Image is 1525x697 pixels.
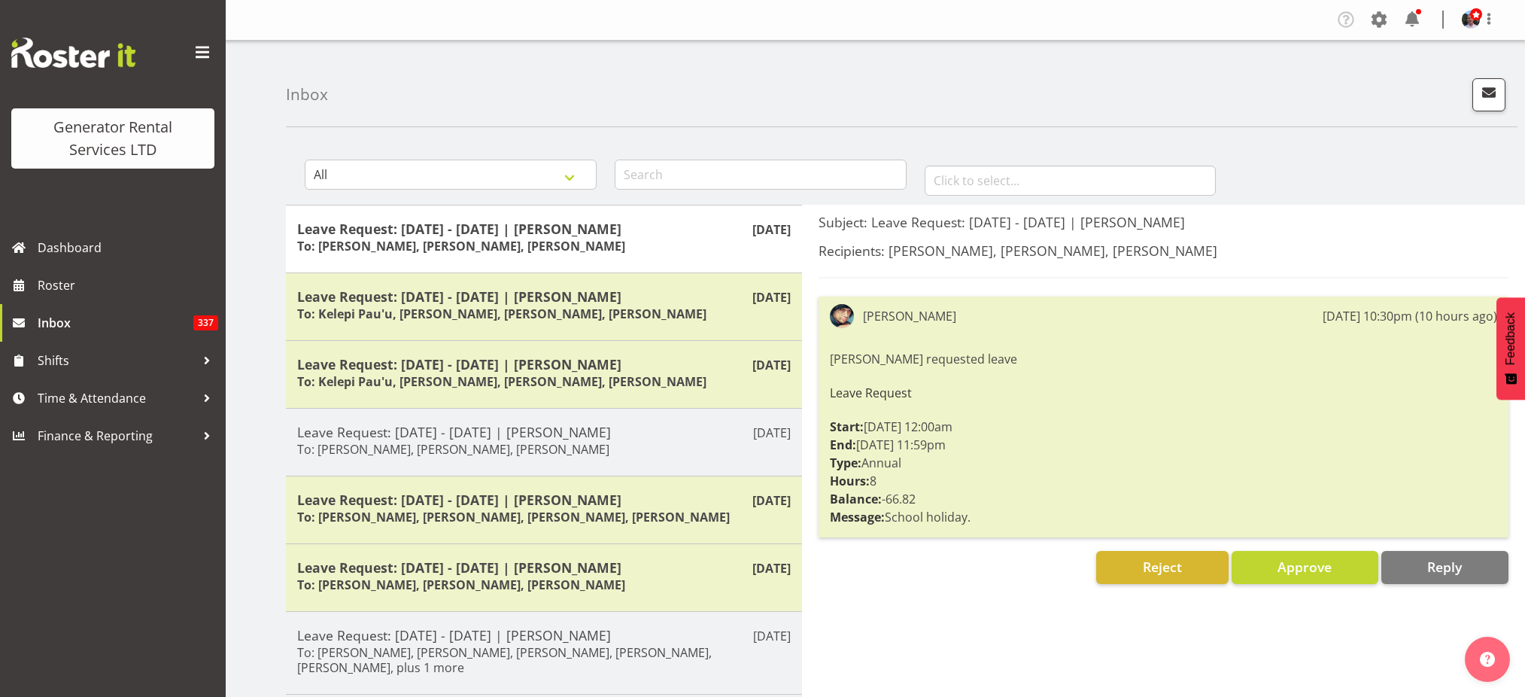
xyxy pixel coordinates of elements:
[753,627,791,645] p: [DATE]
[286,86,328,103] h4: Inbox
[297,645,791,675] h6: To: [PERSON_NAME], [PERSON_NAME], [PERSON_NAME], [PERSON_NAME], [PERSON_NAME], plus 1 more
[752,559,791,577] p: [DATE]
[863,307,956,325] div: [PERSON_NAME]
[11,38,135,68] img: Rosterit website logo
[1277,558,1332,576] span: Approve
[1427,558,1462,576] span: Reply
[752,221,791,239] p: [DATE]
[819,242,1508,259] h5: Recipients: [PERSON_NAME], [PERSON_NAME], [PERSON_NAME]
[830,455,861,471] strong: Type:
[830,491,882,507] strong: Balance:
[1323,307,1497,325] div: [DATE] 10:30pm (10 hours ago)
[297,288,791,305] h5: Leave Request: [DATE] - [DATE] | [PERSON_NAME]
[1381,551,1508,584] button: Reply
[38,349,196,372] span: Shifts
[1504,312,1517,365] span: Feedback
[297,374,706,389] h6: To: Kelepi Pau'u, [PERSON_NAME], [PERSON_NAME], [PERSON_NAME]
[819,214,1508,230] h5: Subject: Leave Request: [DATE] - [DATE] | [PERSON_NAME]
[752,356,791,374] p: [DATE]
[752,288,791,306] p: [DATE]
[193,315,218,330] span: 337
[38,312,193,334] span: Inbox
[830,437,856,453] strong: End:
[26,116,199,161] div: Generator Rental Services LTD
[830,419,864,435] strong: Start:
[38,236,218,259] span: Dashboard
[297,221,791,237] h5: Leave Request: [DATE] - [DATE] | [PERSON_NAME]
[830,346,1497,530] div: [PERSON_NAME] requested leave [DATE] 12:00am [DATE] 11:59pm Annual 8 -66.82 School holiday.
[297,492,791,508] h5: Leave Request: [DATE] - [DATE] | [PERSON_NAME]
[297,510,730,525] h6: To: [PERSON_NAME], [PERSON_NAME], [PERSON_NAME], [PERSON_NAME]
[1496,297,1525,400] button: Feedback - Show survey
[830,304,854,328] img: caleb-phillipsa4a316e2ef29cab6356cc7a40f04045f.png
[297,577,625,592] h6: To: [PERSON_NAME], [PERSON_NAME], [PERSON_NAME]
[830,473,870,489] strong: Hours:
[297,356,791,373] h5: Leave Request: [DATE] - [DATE] | [PERSON_NAME]
[1462,11,1480,29] img: jacques-engelbrecht1e891c9ce5a0e1434353ba6e107c632d.png
[297,306,706,321] h6: To: Kelepi Pau'u, [PERSON_NAME], [PERSON_NAME], [PERSON_NAME]
[297,442,609,457] h6: To: [PERSON_NAME], [PERSON_NAME], [PERSON_NAME]
[1096,551,1228,584] button: Reject
[38,274,218,297] span: Roster
[615,160,907,190] input: Search
[38,425,196,447] span: Finance & Reporting
[297,559,791,576] h5: Leave Request: [DATE] - [DATE] | [PERSON_NAME]
[925,166,1217,196] input: Click to select...
[297,239,625,254] h6: To: [PERSON_NAME], [PERSON_NAME], [PERSON_NAME]
[752,492,791,510] p: [DATE]
[830,509,885,525] strong: Message:
[297,627,791,644] h5: Leave Request: [DATE] - [DATE] | [PERSON_NAME]
[753,424,791,442] p: [DATE]
[830,386,1497,400] h6: Leave Request
[38,387,196,409] span: Time & Attendance
[1232,551,1378,584] button: Approve
[297,424,791,440] h5: Leave Request: [DATE] - [DATE] | [PERSON_NAME]
[1143,558,1182,576] span: Reject
[1480,652,1495,667] img: help-xxl-2.png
